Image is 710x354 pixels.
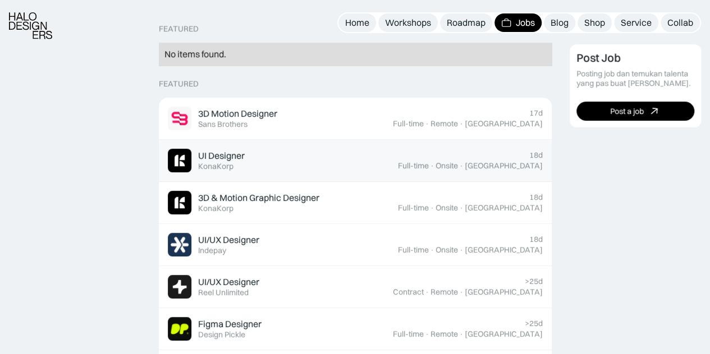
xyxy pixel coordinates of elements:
div: [GEOGRAPHIC_DATA] [465,119,543,128]
a: Job ImageUI/UX DesignerIndepay18dFull-time·Onsite·[GEOGRAPHIC_DATA] [159,224,552,266]
div: [GEOGRAPHIC_DATA] [465,287,543,297]
div: Post a job [610,107,644,116]
div: Blog [551,17,569,29]
a: Roadmap [440,13,492,32]
img: Job Image [168,191,191,214]
div: 18d [529,150,543,160]
div: UI/UX Designer [198,234,259,246]
div: · [459,161,464,171]
div: · [430,245,434,255]
div: Figma Designer [198,318,262,330]
div: Remote [430,287,458,297]
a: Job Image3D Motion DesignerSans Brothers17dFull-time·Remote·[GEOGRAPHIC_DATA] [159,98,552,140]
div: Design Pickle [198,330,245,339]
div: · [459,203,464,213]
div: Indepay [198,246,226,255]
div: Full-time [398,161,429,171]
div: · [459,119,464,128]
div: Featured [159,24,199,34]
div: Onsite [436,161,458,171]
div: · [459,287,464,297]
div: · [430,161,434,171]
div: Sans Brothers [198,119,248,129]
div: Remote [430,119,458,128]
div: Full-time [393,119,424,128]
div: [GEOGRAPHIC_DATA] [465,203,543,213]
img: Job Image [168,233,191,256]
div: KonaKorp [198,162,233,171]
div: Post Job [576,52,621,65]
a: Collab [661,13,700,32]
a: Service [614,13,658,32]
div: UI Designer [198,150,245,162]
div: [GEOGRAPHIC_DATA] [465,161,543,171]
div: Featured [159,79,199,89]
div: Contract [393,287,424,297]
div: 18d [529,192,543,202]
a: Blog [544,13,575,32]
div: KonaKorp [198,204,233,213]
div: Home [345,17,369,29]
div: No items found. [164,48,546,60]
a: Job ImageFigma DesignerDesign Pickle>25dFull-time·Remote·[GEOGRAPHIC_DATA] [159,308,552,350]
div: Full-time [398,203,429,213]
img: Job Image [168,149,191,172]
a: Job ImageUI/UX DesignerReel Unlimited>25dContract·Remote·[GEOGRAPHIC_DATA] [159,266,552,308]
div: · [425,287,429,297]
div: Onsite [436,245,458,255]
div: Service [621,17,652,29]
img: Job Image [168,275,191,298]
div: Roadmap [447,17,485,29]
a: Jobs [494,13,542,32]
div: >25d [525,319,543,328]
div: Jobs [516,17,535,29]
div: [GEOGRAPHIC_DATA] [465,245,543,255]
a: Shop [578,13,612,32]
img: Job Image [168,317,191,341]
div: Reel Unlimited [198,288,249,297]
div: Full-time [393,329,424,339]
div: 18d [529,235,543,244]
a: Job ImageUI DesignerKonaKorp18dFull-time·Onsite·[GEOGRAPHIC_DATA] [159,140,552,182]
div: >25d [525,277,543,286]
div: · [430,203,434,213]
img: Job Image [168,107,191,130]
div: Full-time [398,245,429,255]
a: Workshops [378,13,438,32]
div: Remote [430,329,458,339]
div: Shop [584,17,605,29]
div: · [425,329,429,339]
div: Collab [667,17,693,29]
div: · [459,245,464,255]
div: · [425,119,429,128]
div: Posting job dan temukan talenta yang pas buat [PERSON_NAME]. [576,70,695,89]
div: Workshops [385,17,431,29]
div: [GEOGRAPHIC_DATA] [465,329,543,339]
div: · [459,329,464,339]
a: Job Image3D & Motion Graphic DesignerKonaKorp18dFull-time·Onsite·[GEOGRAPHIC_DATA] [159,182,552,224]
div: Onsite [436,203,458,213]
div: 3D Motion Designer [198,108,277,119]
div: UI/UX Designer [198,276,259,288]
a: Home [338,13,376,32]
a: Post a job [576,102,695,121]
div: 17d [529,108,543,118]
div: 3D & Motion Graphic Designer [198,192,319,204]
